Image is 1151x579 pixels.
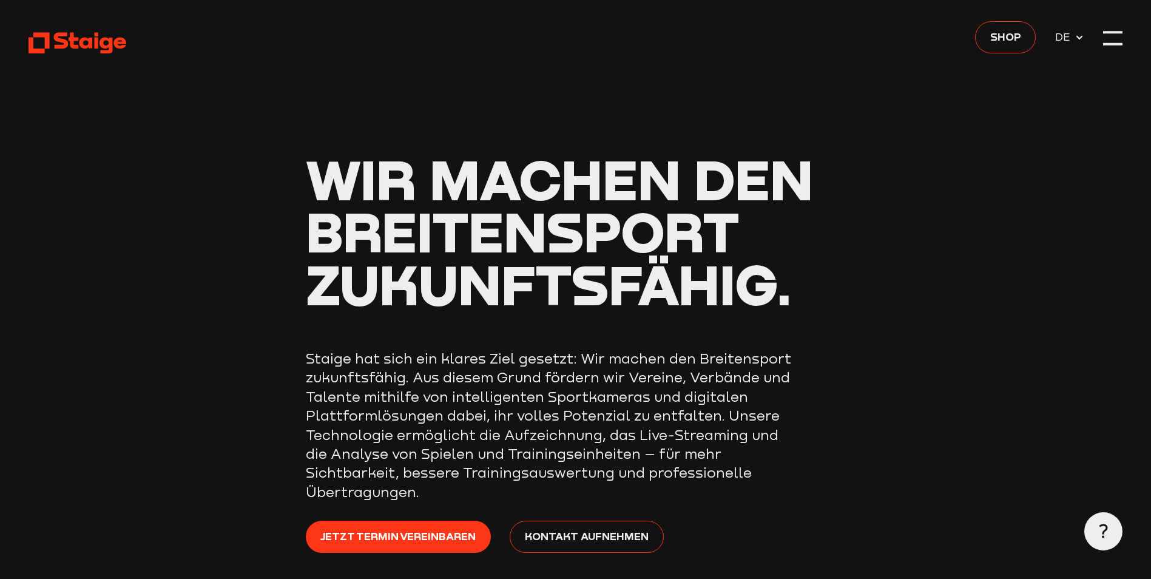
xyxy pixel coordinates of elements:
[525,527,649,544] span: Kontakt aufnehmen
[306,146,813,317] span: Wir machen den Breitensport zukunftsfähig.
[1055,29,1075,46] span: DE
[320,527,476,544] span: Jetzt Termin vereinbaren
[306,349,791,502] p: Staige hat sich ein klares Ziel gesetzt: Wir machen den Breitensport zukunftsfähig. Aus diesem Gr...
[990,28,1021,45] span: Shop
[510,521,663,553] a: Kontakt aufnehmen
[306,521,491,553] a: Jetzt Termin vereinbaren
[975,21,1036,53] a: Shop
